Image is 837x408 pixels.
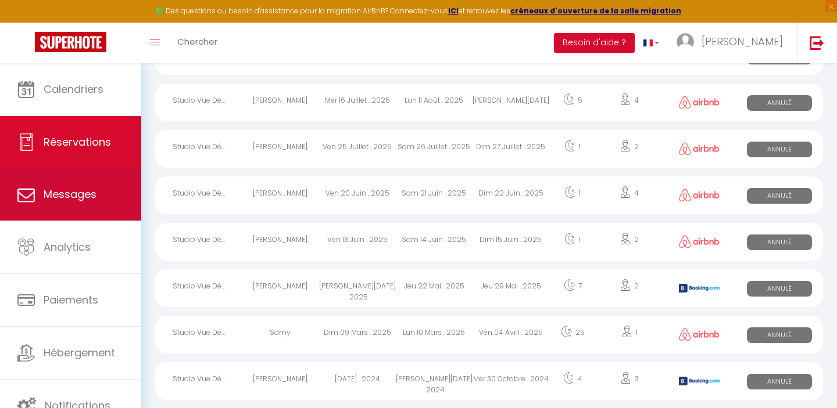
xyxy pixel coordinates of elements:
img: Super Booking [35,32,106,52]
img: ... [677,33,694,50]
span: Réservations [44,135,111,149]
a: ICI [448,6,459,16]
button: Ouvrir le widget de chat LiveChat [9,5,44,39]
button: Besoin d'aide ? [554,33,635,53]
span: Calendriers [44,82,103,96]
span: Chercher [177,35,217,48]
span: [PERSON_NAME] [702,34,783,49]
span: Analytics [44,240,91,254]
a: Chercher [169,23,226,63]
span: Messages [44,187,96,201]
a: créneaux d'ouverture de la salle migration [510,6,681,16]
img: logout [810,35,824,50]
span: Hébergement [44,345,115,360]
a: ... [PERSON_NAME] [668,23,797,63]
span: Paiements [44,293,98,307]
iframe: Chat [788,356,828,399]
